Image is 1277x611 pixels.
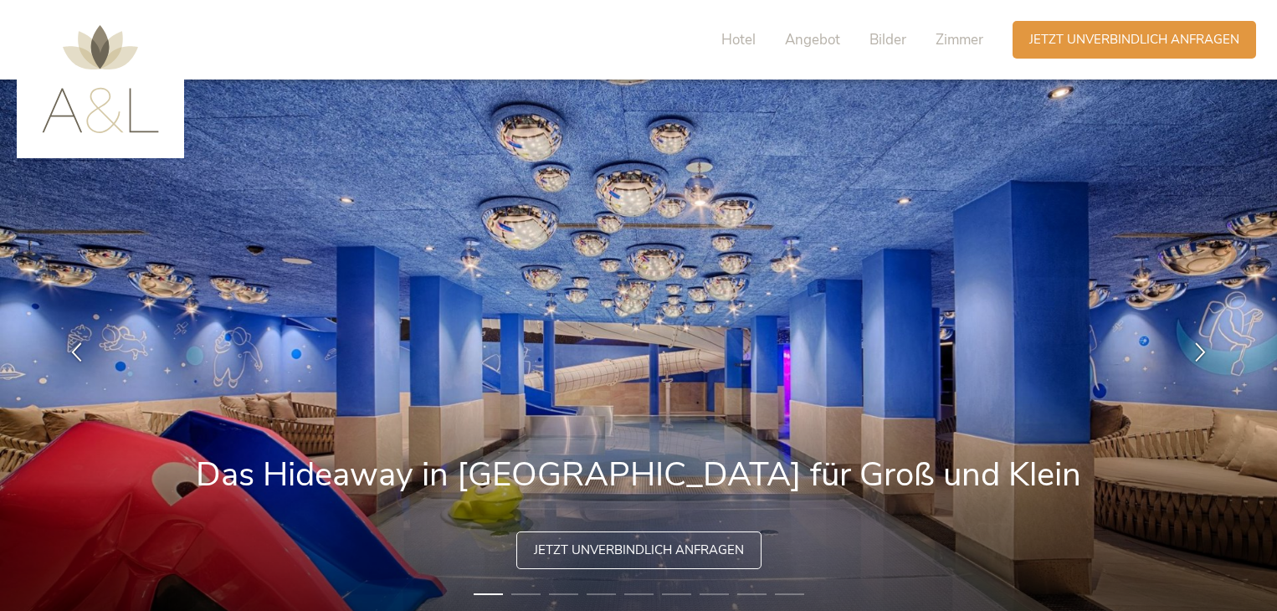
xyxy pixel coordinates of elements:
span: Angebot [785,30,840,49]
img: AMONTI & LUNARIS Wellnessresort [42,25,159,133]
span: Jetzt unverbindlich anfragen [1029,31,1239,49]
span: Bilder [869,30,906,49]
span: Zimmer [936,30,983,49]
span: Hotel [721,30,756,49]
span: Jetzt unverbindlich anfragen [534,542,744,559]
